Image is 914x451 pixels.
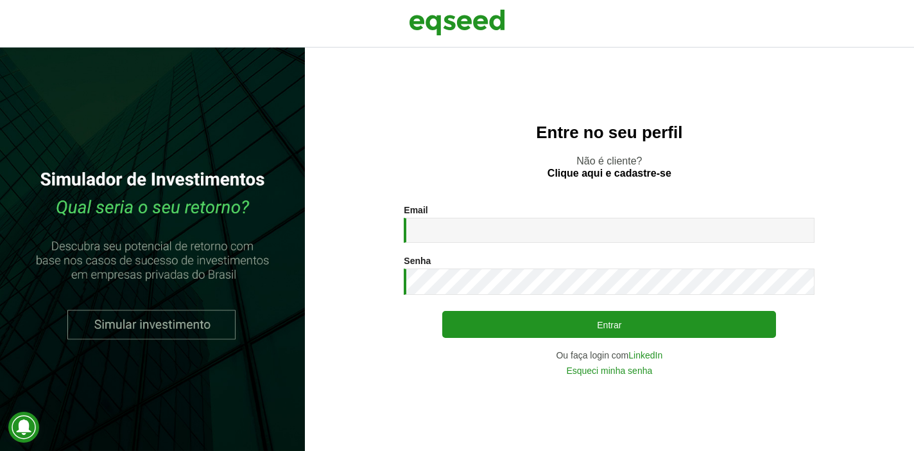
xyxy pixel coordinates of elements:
[331,123,888,142] h2: Entre no seu perfil
[404,256,431,265] label: Senha
[404,351,815,360] div: Ou faça login com
[442,311,776,338] button: Entrar
[331,155,888,179] p: Não é cliente?
[628,351,662,360] a: LinkedIn
[404,206,427,215] label: Email
[548,168,671,179] a: Clique aqui e cadastre-se
[566,366,652,375] a: Esqueci minha senha
[409,6,505,39] img: EqSeed Logo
